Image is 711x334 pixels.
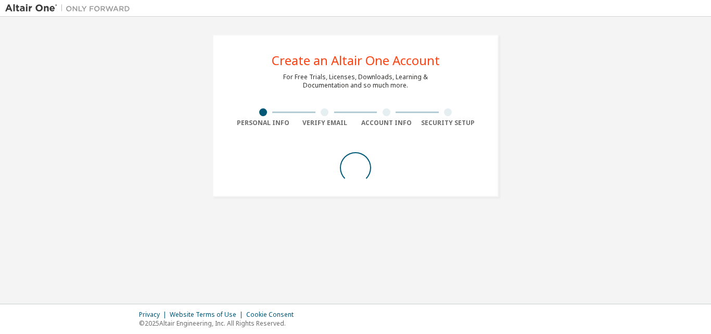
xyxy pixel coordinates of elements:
[139,311,170,319] div: Privacy
[5,3,135,14] img: Altair One
[417,119,479,127] div: Security Setup
[232,119,294,127] div: Personal Info
[170,311,246,319] div: Website Terms of Use
[272,54,440,67] div: Create an Altair One Account
[355,119,417,127] div: Account Info
[139,319,300,328] p: © 2025 Altair Engineering, Inc. All Rights Reserved.
[246,311,300,319] div: Cookie Consent
[283,73,428,90] div: For Free Trials, Licenses, Downloads, Learning & Documentation and so much more.
[294,119,356,127] div: Verify Email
